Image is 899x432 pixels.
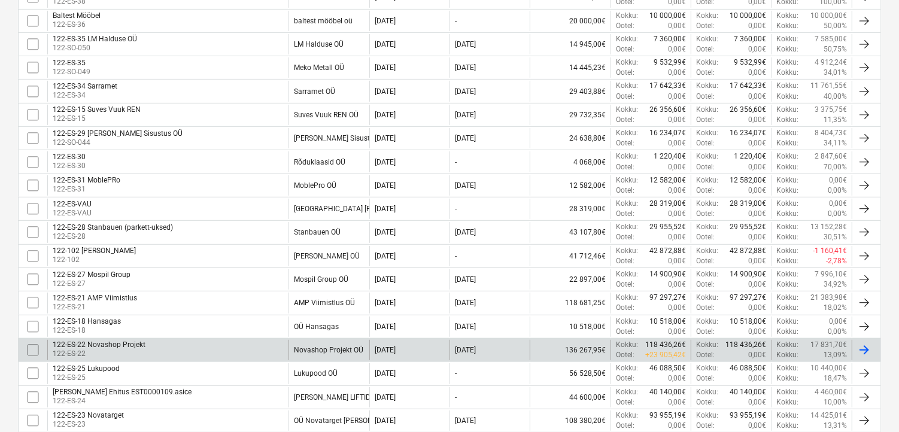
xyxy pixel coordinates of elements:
p: 0,00€ [749,350,767,360]
p: 0,00€ [668,303,686,313]
p: 9 532,99€ [734,57,767,68]
p: Kokku : [696,363,718,373]
p: 97 297,27€ [649,293,686,303]
p: 10 000,00€ [730,11,767,21]
div: 4 068,00€ [530,151,610,172]
p: 34,92% [824,279,847,290]
p: Ootel : [696,327,715,337]
div: 43 107,80€ [530,222,610,242]
div: [DATE] [375,275,396,284]
p: 0,00€ [668,373,686,384]
p: 122-SO-044 [53,138,183,148]
div: [DATE] [375,299,396,307]
p: 0,00€ [749,232,767,242]
p: 0,00% [828,209,847,219]
div: 122-ES-15 Suves Vuuk REN [53,105,141,114]
p: + 23 905,42€ [645,350,686,360]
p: Kokku : [696,105,718,115]
div: 24 638,80€ [530,128,610,148]
p: Kokku : [777,209,799,219]
p: 122-SO-050 [53,43,137,53]
p: 0,00€ [749,256,767,266]
p: Kokku : [777,151,799,162]
p: 0,00€ [668,209,686,219]
p: Kokku : [616,128,638,138]
p: Ootel : [616,303,634,313]
p: Kokku : [777,246,799,256]
div: 20 000,00€ [530,11,610,31]
p: 34,11% [824,138,847,148]
p: Kokku : [777,303,799,313]
div: Baltest Mööbel [53,11,101,20]
p: Kokku : [616,222,638,232]
div: 56 528,50€ [530,363,610,384]
div: 41 712,46€ [530,246,610,266]
p: Kokku : [616,387,638,397]
p: Kokku : [696,222,718,232]
p: Kokku : [696,175,718,185]
div: 118 681,25€ [530,293,610,313]
p: 29 955,52€ [730,222,767,232]
div: Rõduklaasid OÜ [294,158,345,166]
div: MoblePro OÜ [294,181,336,190]
div: 122-ES-25 Lukupood [53,364,120,373]
p: Ootel : [616,115,634,125]
div: [DATE] [375,205,396,213]
div: - [455,252,457,260]
p: 0,00% [828,185,847,196]
div: 44 600,00€ [530,387,610,407]
p: 122-ES-28 [53,232,173,242]
div: [DATE] [375,369,396,378]
div: [DATE] [455,323,476,331]
p: Ootel : [696,138,715,148]
p: Kokku : [777,279,799,290]
p: 118 436,26€ [726,340,767,350]
p: 50,75% [824,44,847,54]
p: Kokku : [777,138,799,148]
p: 97 297,27€ [730,293,767,303]
p: -1 160,41€ [813,246,847,256]
p: Kokku : [696,11,718,21]
p: 42 872,88€ [649,246,686,256]
div: 122-ES-35 [53,59,90,67]
p: Kokku : [696,57,718,68]
p: 122-ES-15 [53,114,141,124]
div: [DATE] [455,134,476,142]
div: Meko Metall OÜ [294,63,344,72]
p: 1 220,40€ [734,151,767,162]
p: 0,00€ [668,185,686,196]
p: 8 404,73€ [815,128,847,138]
div: 122-ES-21 AMP Viimistlus [53,294,137,302]
p: 3 375,75€ [815,105,847,115]
p: Ootel : [696,185,715,196]
p: 10 440,00€ [810,363,847,373]
div: 28 319,00€ [530,199,610,219]
p: 30,51% [824,232,847,242]
p: 12 582,00€ [649,175,686,185]
p: 0,00€ [668,21,686,31]
div: Stanbauen OÜ [294,228,341,236]
div: Noto OÜ [294,252,360,260]
p: 0,00€ [749,373,767,384]
p: 0,00€ [668,44,686,54]
div: Voller Sisustus OÜ [294,134,389,142]
p: 0,00€ [749,115,767,125]
p: Kokku : [616,363,638,373]
p: Kokku : [696,317,718,327]
div: 108 380,20€ [530,410,610,431]
p: Kokku : [777,269,799,279]
p: 0,00€ [668,92,686,102]
p: Kokku : [616,269,638,279]
p: 0,00€ [829,317,847,327]
div: Sarramet OÜ [294,87,335,96]
p: 28 319,00€ [730,199,767,209]
p: Kokku : [696,34,718,44]
div: 122-ES-34 Sarramet [53,82,117,90]
p: Ootel : [696,21,715,31]
p: 10 518,00€ [649,317,686,327]
div: [DATE] [375,63,396,72]
div: Mospil Group OÜ [294,275,348,284]
p: 21 383,98€ [810,293,847,303]
p: 34,01% [824,68,847,78]
div: 122-ES-27 Mospil Group [53,270,130,279]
